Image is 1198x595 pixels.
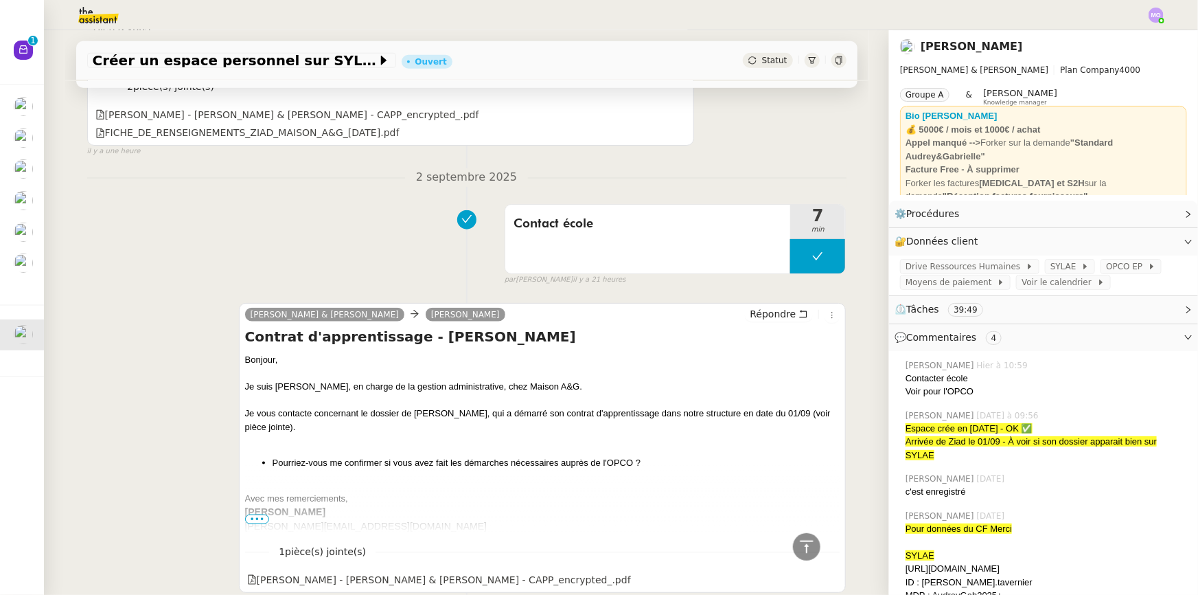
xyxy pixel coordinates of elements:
[977,359,1030,372] span: Hier à 10:59
[245,353,840,367] div: Bonjour,
[906,473,977,485] span: [PERSON_NAME]
[1050,260,1081,273] span: SYLAE
[762,56,787,65] span: Statut
[14,159,33,179] img: users%2FfjlNmCTkLiVoA3HQjY3GA5JXGxb2%2Favatar%2Fstarofservice_97480retdsc0392.png
[906,124,1041,135] strong: 💰 5000€ / mois et 1000€ / achat
[983,88,1057,106] app-user-label: Knowledge manager
[245,407,840,434] div: Je vous contacte concernant le dossier de [PERSON_NAME], qui a démarré son contrat d'apprentissag...
[889,324,1198,351] div: 💬Commentaires 4
[95,125,400,141] div: FICHE_DE_RENSEIGNEMENTS_ZIAD_MAISON_A&G_[DATE].pdf
[245,492,840,506] div: Avec mes remerciements,
[966,88,972,106] span: &
[906,385,1187,398] div: Voir pour l'OPCO
[245,327,840,346] h4: Contrat d'apprentissage - [PERSON_NAME]
[14,128,33,148] img: users%2FgeBNsgrICCWBxRbiuqfStKJvnT43%2Favatar%2F643e594d886881602413a30f_1666712378186.jpeg
[245,308,404,321] a: [PERSON_NAME] & [PERSON_NAME]
[906,236,978,247] span: Données client
[117,79,224,95] span: 2
[906,260,1026,273] span: Drive Ressources Humaines
[906,332,976,343] span: Commentaires
[906,137,1114,161] strong: "Standard Audrey&Gabrielle"
[514,214,783,234] span: Contact école
[921,40,1023,53] a: [PERSON_NAME]
[790,207,845,224] span: 7
[906,562,1187,576] div: [URL][DOMAIN_NAME]
[906,576,1187,590] div: ID : [PERSON_NAME].tavernier
[895,234,984,249] span: 🔐
[948,303,983,317] nz-tag: 39:49
[906,304,939,315] span: Tâches
[14,254,33,273] img: users%2F47wLulqoDhMx0TTMwUcsFP5V2A23%2Favatar%2Fnokpict-removebg-preview-removebg-preview.png
[906,137,980,148] strong: Appel manqué -->
[750,307,796,321] span: Répondre
[1106,260,1148,273] span: OPCO EP
[245,380,840,394] div: Je suis [PERSON_NAME], en charge de la gestion administrative, chez Maison A&G.
[900,88,949,102] nz-tag: Groupe A
[906,164,1020,175] strong: Facture Free - À supprimer
[943,191,1088,201] strong: "Réception factures fournisseurs"
[247,572,631,588] div: [PERSON_NAME] - [PERSON_NAME] & [PERSON_NAME] - CAPP_encrypted_.pdf
[30,36,36,48] p: 1
[889,201,1198,227] div: ⚙️Procédures
[889,296,1198,323] div: ⏲️Tâches 39:49
[906,136,1182,163] div: Forker sur la demande
[906,423,1033,434] span: Espace crée en [DATE] - OK ✅
[285,546,366,557] span: pièce(s) jointe(s)
[900,65,1048,75] span: [PERSON_NAME] & [PERSON_NAME]
[906,276,997,289] span: Moyens de paiement
[906,524,1012,534] span: Pour données du CF Merci
[14,191,33,210] img: users%2FfjlNmCTkLiVoA3HQjY3GA5JXGxb2%2Favatar%2Fstarofservice_97480retdsc0392.png
[986,331,1002,345] nz-tag: 4
[895,304,995,315] span: ⏲️
[245,505,487,519] td: [PERSON_NAME]
[133,81,214,92] span: pièce(s) jointe(s)
[273,456,840,470] li: Pourriez-vous me confirmer si vous avez fait les démarches nécessaires auprès de l'OPCO ?
[1149,8,1164,23] img: svg
[245,515,270,524] span: •••
[906,485,1187,499] div: c'est enregistré
[889,228,1198,255] div: 🔐Données client
[426,308,505,321] a: [PERSON_NAME]
[93,54,377,67] span: Créer un espace personnel sur SYLAé
[983,99,1047,106] span: Knowledge manager
[415,58,447,66] div: Ouvert
[977,510,1008,522] span: [DATE]
[895,332,1007,343] span: 💬
[906,208,960,219] span: Procédures
[906,510,977,522] span: [PERSON_NAME]
[906,550,934,561] span: SYLAE
[14,223,33,242] img: users%2F747wGtPOU8c06LfBMyRxetZoT1v2%2Favatar%2Fnokpict.jpg
[906,111,998,121] a: Bio [PERSON_NAME]
[790,224,845,236] span: min
[505,274,626,286] small: [PERSON_NAME]
[28,36,38,45] nz-badge-sup: 1
[1060,65,1119,75] span: Plan Company
[573,274,625,286] span: il y a 21 heures
[269,544,376,560] span: 1
[505,274,516,286] span: par
[87,146,141,157] span: il y a une heure
[983,88,1057,98] span: [PERSON_NAME]
[95,107,479,123] div: [PERSON_NAME] - [PERSON_NAME] & [PERSON_NAME] - CAPP_encrypted_.pdf
[745,306,813,322] button: Répondre
[977,473,1008,485] span: [DATE]
[1022,276,1096,289] span: Voir le calendrier
[906,409,977,422] span: [PERSON_NAME]
[906,436,1157,460] span: Arrivée de Ziad le 01/09 - À voir si son dossier apparait bien sur SYLAE
[1120,65,1141,75] span: 4000
[906,372,1187,385] div: Contacter école
[14,325,33,344] img: users%2FfjlNmCTkLiVoA3HQjY3GA5JXGxb2%2Favatar%2Fstarofservice_97480retdsc0392.png
[977,409,1041,422] span: [DATE] à 09:56
[405,168,528,187] span: 2 septembre 2025
[14,97,33,116] img: users%2FfjlNmCTkLiVoA3HQjY3GA5JXGxb2%2Favatar%2Fstarofservice_97480retdsc0392.png
[900,39,915,54] img: users%2FfjlNmCTkLiVoA3HQjY3GA5JXGxb2%2Favatar%2Fstarofservice_97480retdsc0392.png
[906,359,977,372] span: [PERSON_NAME]
[245,521,487,532] a: [PERSON_NAME][EMAIL_ADDRESS][DOMAIN_NAME]
[895,206,966,222] span: ⚙️
[980,178,1085,188] strong: [MEDICAL_DATA] et S2H
[906,177,1182,203] div: Forker les factures sur la demande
